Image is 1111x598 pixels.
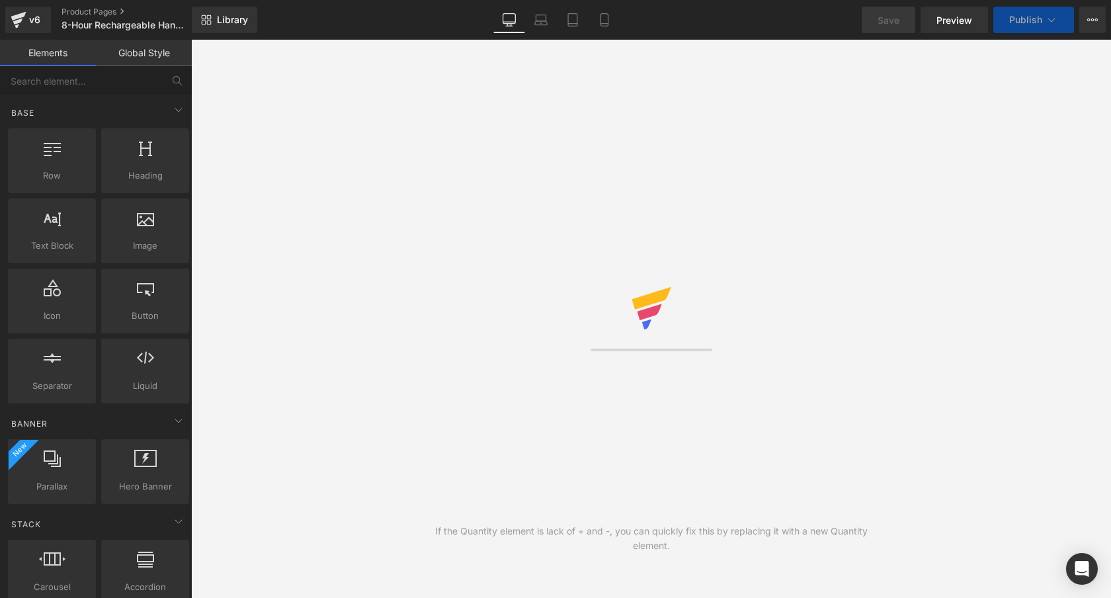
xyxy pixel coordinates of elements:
a: Laptop [525,7,557,33]
a: Global Style [96,40,192,66]
span: Button [105,309,185,323]
span: 8-Hour Rechargeable Hand Warmer — Electric USB Battery Operated Pocket Warmers — DEWELPRO [62,20,188,30]
a: New Library [192,7,257,33]
span: Preview [936,13,972,27]
span: Image [105,239,185,253]
span: Icon [12,309,92,323]
button: Publish [993,7,1074,33]
span: Publish [1009,15,1042,25]
a: Preview [921,7,988,33]
span: Library [217,14,248,26]
a: Mobile [589,7,620,33]
span: Separator [12,379,92,393]
span: Save [878,13,899,27]
div: v6 [26,11,43,28]
button: More [1079,7,1106,33]
div: If the Quantity element is lack of + and -, you can quickly fix this by replacing it with a new Q... [421,524,882,553]
div: Open Intercom Messenger [1066,553,1098,585]
span: Banner [10,417,49,430]
span: Row [12,169,92,183]
span: Parallax [12,480,92,493]
span: Stack [10,518,42,531]
span: Text Block [12,239,92,253]
a: v6 [5,7,51,33]
span: Carousel [12,580,92,594]
span: Hero Banner [105,480,185,493]
a: Product Pages [62,7,214,17]
a: Tablet [557,7,589,33]
span: Liquid [105,379,185,393]
span: Base [10,107,36,119]
a: Desktop [493,7,525,33]
span: Accordion [105,580,185,594]
span: Heading [105,169,185,183]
